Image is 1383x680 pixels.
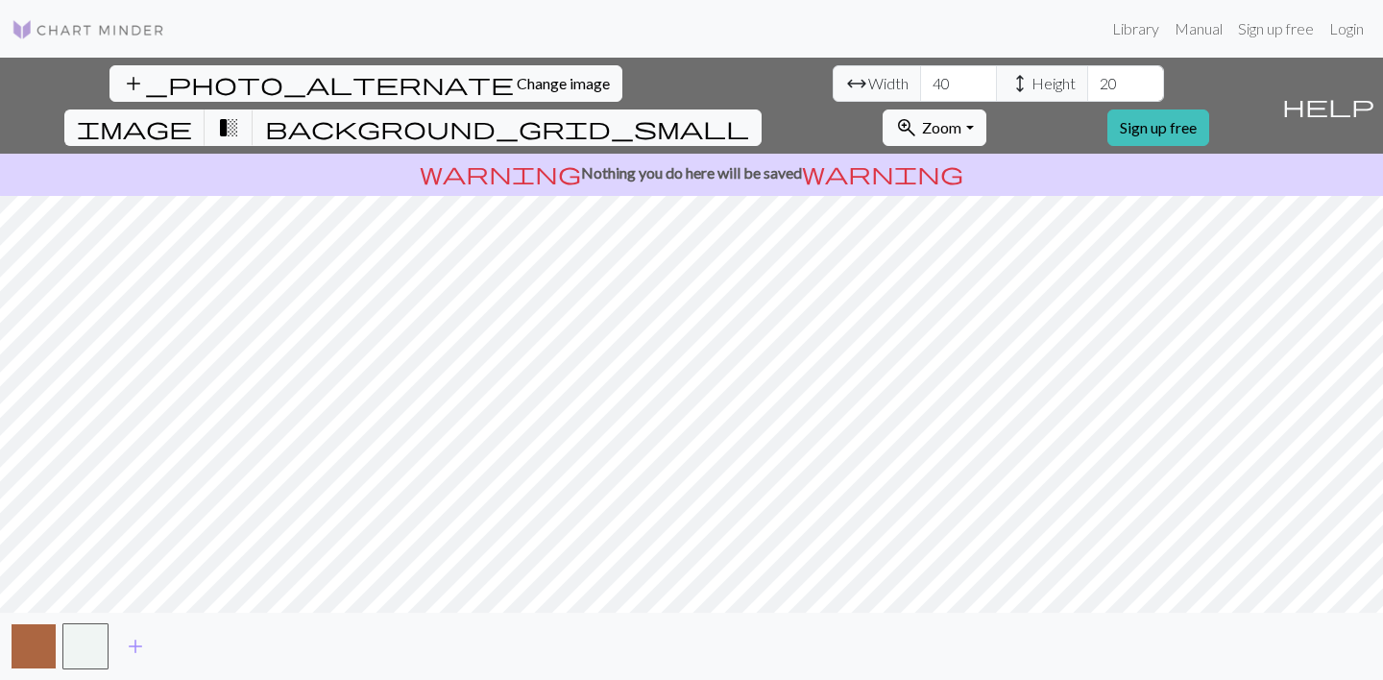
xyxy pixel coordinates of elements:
[265,114,749,141] span: background_grid_small
[1107,109,1209,146] a: Sign up free
[420,159,581,186] span: warning
[109,65,622,102] button: Change image
[8,161,1375,184] p: Nothing you do here will be saved
[122,70,514,97] span: add_photo_alternate
[868,72,909,95] span: Width
[1167,10,1230,48] a: Manual
[124,633,147,660] span: add
[111,628,159,665] button: Add color
[517,74,610,92] span: Change image
[895,114,918,141] span: zoom_in
[217,114,240,141] span: transition_fade
[1104,10,1167,48] a: Library
[1031,72,1076,95] span: Height
[1322,10,1371,48] a: Login
[845,70,868,97] span: arrow_range
[1008,70,1031,97] span: height
[12,18,165,41] img: Logo
[1282,92,1374,119] span: help
[922,118,961,136] span: Zoom
[77,114,192,141] span: image
[1274,58,1383,154] button: Help
[802,159,963,186] span: warning
[883,109,985,146] button: Zoom
[1230,10,1322,48] a: Sign up free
